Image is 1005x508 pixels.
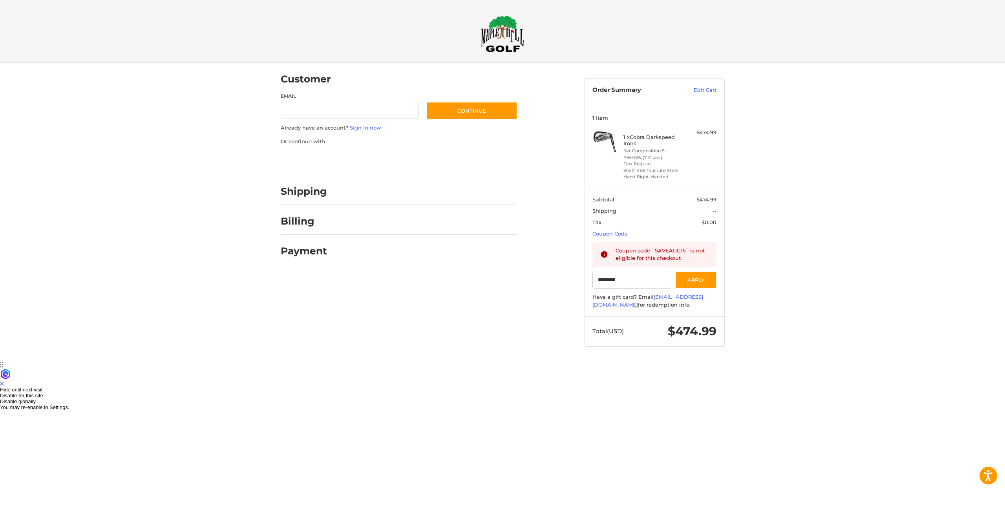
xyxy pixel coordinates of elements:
[592,293,716,309] div: Have a gift card? Email for redemption info.
[281,138,517,146] p: Or continue with
[623,174,683,180] li: Hand Right-Handed
[426,102,517,120] button: Continue
[281,124,517,132] p: Already have an account?
[616,247,709,262] div: Coupon code `SAVEAUG15` is not eligible for this checkout
[713,208,716,214] span: --
[281,245,327,257] h2: Payment
[696,196,716,203] span: $474.99
[623,148,683,161] li: Set Composition 5-PW+GW (7 Clubs)
[623,167,683,174] li: Shaft KBS Tour Lite Steel
[940,487,1005,508] iframe: Google Customer Reviews
[592,115,716,121] h3: 1 Item
[685,129,716,137] div: $474.99
[278,153,337,167] iframe: PayPal-paypal
[592,230,628,237] a: Coupon Code
[675,271,717,289] button: Apply
[281,93,419,100] label: Email
[677,86,716,94] a: Edit Cart
[281,73,331,85] h2: Customer
[592,219,601,225] span: Tax
[592,327,624,335] span: Total (USD)
[350,124,381,131] a: Sign in now
[668,324,716,338] span: $474.99
[281,185,327,197] h2: Shipping
[623,161,683,167] li: Flex Regular
[592,271,671,289] input: Gift Certificate or Coupon Code
[592,208,616,214] span: Shipping
[592,196,614,203] span: Subtotal
[345,153,404,167] iframe: PayPal-paylater
[702,219,716,225] span: $0.00
[281,215,327,227] h2: Billing
[592,294,703,308] a: [EMAIL_ADDRESS][DOMAIN_NAME]
[411,153,470,167] iframe: PayPal-venmo
[592,86,677,94] h3: Order Summary
[481,15,524,52] img: Maple Hill Golf
[623,134,683,147] h4: 1 x Cobra Darkspeed Irons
